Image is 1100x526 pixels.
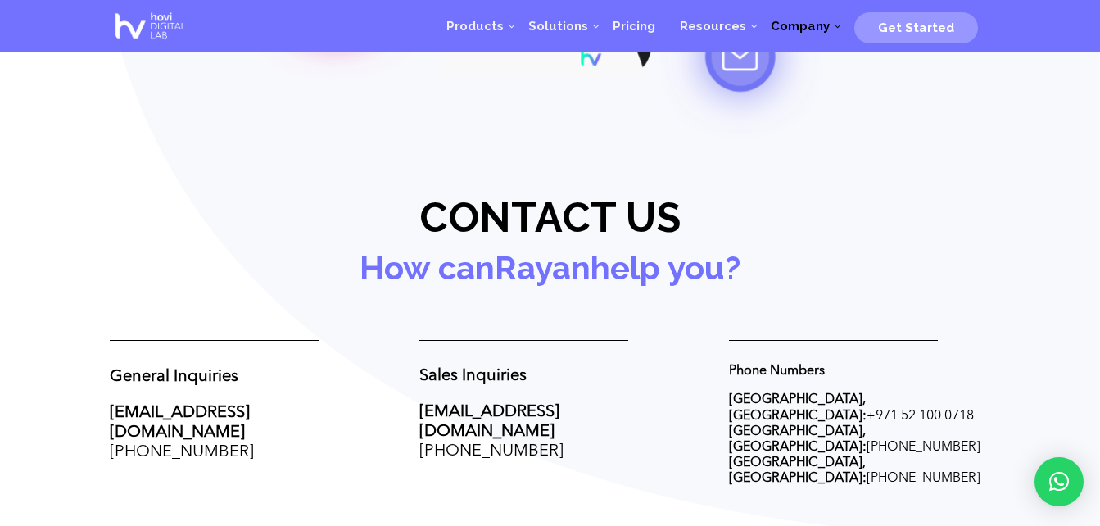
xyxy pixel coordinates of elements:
[729,425,867,454] strong: [GEOGRAPHIC_DATA], [GEOGRAPHIC_DATA]:
[516,2,600,51] a: Solutions
[613,19,655,34] span: Pricing
[878,20,954,35] span: Get Started
[668,2,758,51] a: Resources
[110,444,254,460] a: [PHONE_NUMBER]
[419,443,564,460] a: [PHONE_NUMBER]
[110,195,989,248] h2: Contact us
[495,248,591,287] a: Rayan
[729,365,825,378] strong: Phone Numbers
[876,410,974,423] span: 971 52 100 0718
[729,456,867,485] strong: [GEOGRAPHIC_DATA], [GEOGRAPHIC_DATA]:
[446,19,504,34] span: Products
[758,2,842,51] a: Company
[729,393,867,422] strong: [GEOGRAPHIC_DATA], [GEOGRAPHIC_DATA]:
[854,14,978,39] a: Get Started
[110,250,989,294] h3: How can help you?
[434,2,516,51] a: Products
[110,369,238,385] strong: General Inquiries
[110,405,250,441] a: [EMAIL_ADDRESS][DOMAIN_NAME]
[771,19,830,34] span: Company
[729,392,990,487] p: + [PHONE_NUMBER] [PHONE_NUMBER]
[419,404,559,440] a: [EMAIL_ADDRESS][DOMAIN_NAME]
[680,19,746,34] span: Resources
[528,19,588,34] span: Solutions
[600,2,668,51] a: Pricing
[419,368,527,384] strong: Sales Inquiries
